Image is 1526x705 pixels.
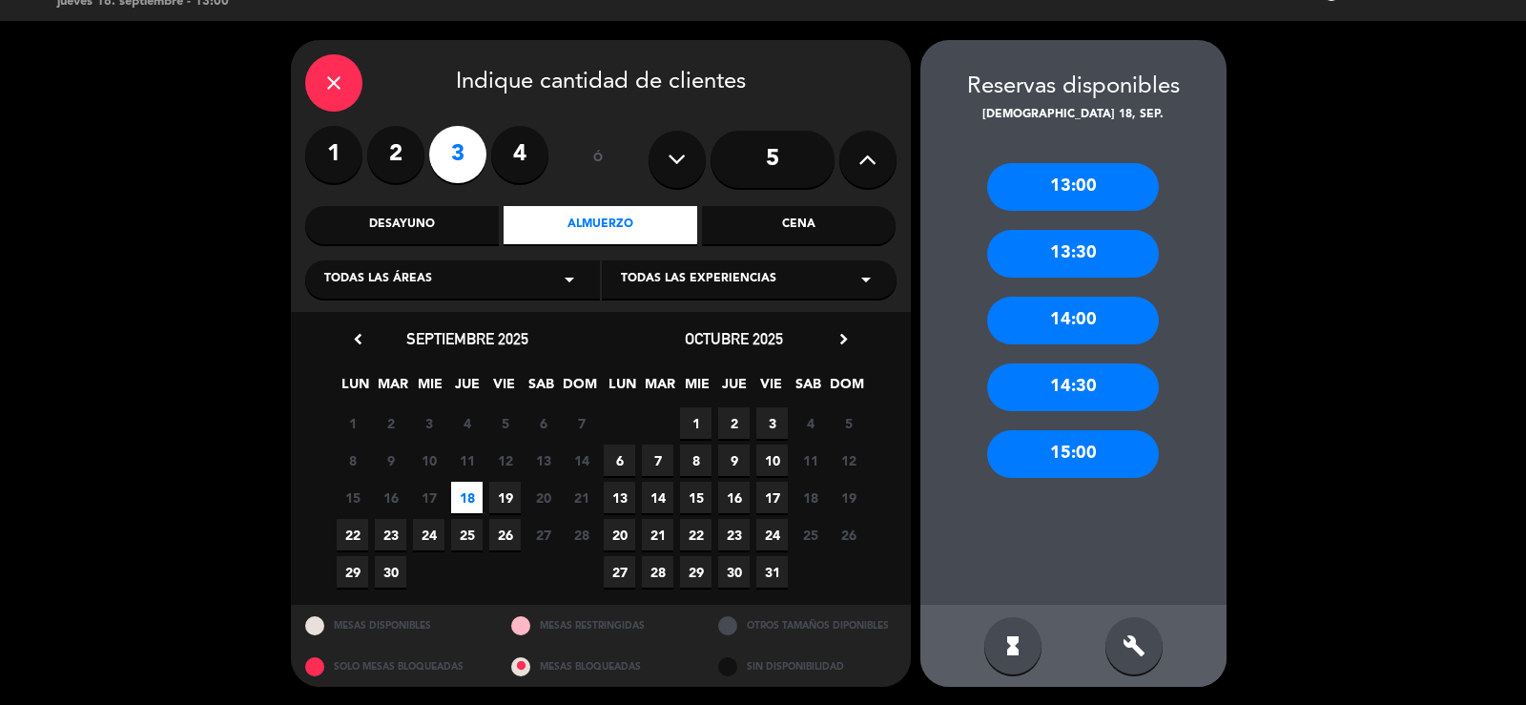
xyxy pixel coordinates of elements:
[414,373,445,404] span: MIE
[497,605,704,646] div: MESAS RESTRINGIDAS
[794,407,826,439] span: 4
[527,482,559,513] span: 20
[794,519,826,550] span: 25
[604,556,635,588] span: 27
[305,54,897,112] div: Indique cantidad de clientes
[718,407,750,439] span: 2
[642,519,673,550] span: 21
[527,445,559,476] span: 13
[680,519,711,550] span: 22
[794,445,826,476] span: 11
[340,373,371,404] span: LUN
[920,106,1227,125] div: [DEMOGRAPHIC_DATA] 18, sep.
[680,482,711,513] span: 15
[1001,634,1024,657] i: hourglass_full
[413,482,444,513] span: 17
[451,373,483,404] span: JUE
[413,519,444,550] span: 24
[566,482,597,513] span: 21
[451,407,483,439] span: 4
[375,519,406,550] span: 23
[429,126,486,183] label: 3
[526,373,557,404] span: SAB
[566,445,597,476] span: 14
[563,373,594,404] span: DOM
[566,519,597,550] span: 28
[756,519,788,550] span: 24
[680,445,711,476] span: 8
[375,482,406,513] span: 16
[491,126,548,183] label: 4
[704,605,911,646] div: OTROS TAMAÑOS DIPONIBLES
[704,646,911,687] div: SIN DISPONIBILIDAD
[367,126,424,183] label: 2
[497,646,704,687] div: MESAS BLOQUEADAS
[756,407,788,439] span: 3
[567,126,629,193] div: ó
[604,519,635,550] span: 20
[833,445,864,476] span: 12
[987,363,1159,411] div: 14:30
[337,556,368,588] span: 29
[702,206,896,244] div: Cena
[604,445,635,476] span: 6
[1123,634,1145,657] i: build
[451,519,483,550] span: 25
[642,482,673,513] span: 14
[855,268,877,291] i: arrow_drop_down
[305,126,362,183] label: 1
[348,329,368,349] i: chevron_left
[680,407,711,439] span: 1
[324,270,432,289] span: Todas las áreas
[504,206,697,244] div: Almuerzo
[291,605,498,646] div: MESAS DISPONIBLES
[375,556,406,588] span: 30
[337,482,368,513] span: 15
[756,556,788,588] span: 31
[406,329,528,348] span: septiembre 2025
[604,482,635,513] span: 13
[566,407,597,439] span: 7
[920,69,1227,106] div: Reservas disponibles
[489,407,521,439] span: 5
[987,163,1159,211] div: 13:00
[413,407,444,439] span: 3
[337,445,368,476] span: 8
[644,373,675,404] span: MAR
[337,519,368,550] span: 22
[718,445,750,476] span: 9
[305,206,499,244] div: Desayuno
[642,445,673,476] span: 7
[413,445,444,476] span: 10
[685,329,783,348] span: octubre 2025
[987,430,1159,478] div: 15:00
[337,407,368,439] span: 1
[489,519,521,550] span: 26
[607,373,638,404] span: LUN
[375,445,406,476] span: 9
[681,373,712,404] span: MIE
[756,482,788,513] span: 17
[621,270,776,289] span: Todas las experiencias
[291,646,498,687] div: SOLO MESAS BLOQUEADAS
[833,407,864,439] span: 5
[527,519,559,550] span: 27
[987,230,1159,278] div: 13:30
[830,373,861,404] span: DOM
[489,445,521,476] span: 12
[377,373,408,404] span: MAR
[718,556,750,588] span: 30
[718,373,750,404] span: JUE
[755,373,787,404] span: VIE
[793,373,824,404] span: SAB
[558,268,581,291] i: arrow_drop_down
[375,407,406,439] span: 2
[833,519,864,550] span: 26
[756,445,788,476] span: 10
[987,297,1159,344] div: 14:00
[451,482,483,513] span: 18
[488,373,520,404] span: VIE
[718,482,750,513] span: 16
[489,482,521,513] span: 19
[642,556,673,588] span: 28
